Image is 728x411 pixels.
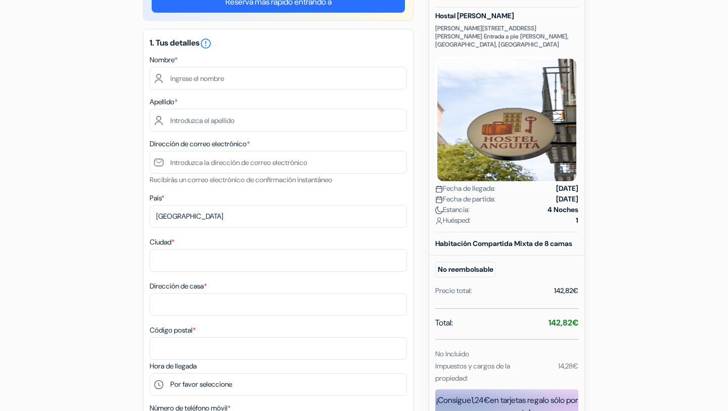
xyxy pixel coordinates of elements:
strong: [DATE] [556,194,578,204]
p: [PERSON_NAME][STREET_ADDRESS][PERSON_NAME] Entrada a pie [PERSON_NAME], [GEOGRAPHIC_DATA], [GEOGR... [435,24,578,49]
small: Recibirás un correo electrónico de confirmación instantáneo [150,175,332,184]
span: Fecha de partida: [435,194,495,204]
h5: Hostal [PERSON_NAME] [435,12,578,20]
strong: 1 [576,215,578,226]
b: Habitación Compartida Mixta de 8 camas [435,239,572,248]
input: Ingrese el nombre [150,67,407,90]
a: error_outline [200,37,212,48]
span: Total: [435,317,453,329]
small: Impuestos y cargos de la propiedad: [435,361,510,383]
span: Huésped: [435,215,471,226]
small: 14,28€ [558,361,578,371]
span: Estancia: [435,204,470,215]
h5: 1. Tus detalles [150,37,407,50]
label: Código postal [150,325,196,336]
label: Dirección de casa [150,281,207,292]
label: País [150,193,164,203]
img: calendar.svg [435,185,443,193]
input: Introduzca el apellido [150,109,407,132]
strong: 142,82€ [549,317,578,328]
label: Hora de llegada [150,361,197,372]
img: user_icon.svg [435,217,443,225]
label: Ciudad [150,237,174,248]
div: 142,82€ [554,285,578,296]
small: No reembolsable [435,262,496,277]
div: Precio total: [435,285,472,296]
input: Introduzca la dirección de correo electrónico [150,151,407,174]
strong: [DATE] [556,183,578,194]
label: Apellido [150,97,177,107]
span: 1,24€ [471,395,490,405]
strong: 4 Noches [548,204,578,215]
i: error_outline [200,37,212,50]
small: No Incluido [435,349,469,358]
label: Dirección de correo electrónico [150,139,250,149]
img: calendar.svg [435,196,443,203]
img: moon.svg [435,207,443,214]
span: Fecha de llegada: [435,183,495,194]
label: Nombre [150,55,177,65]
